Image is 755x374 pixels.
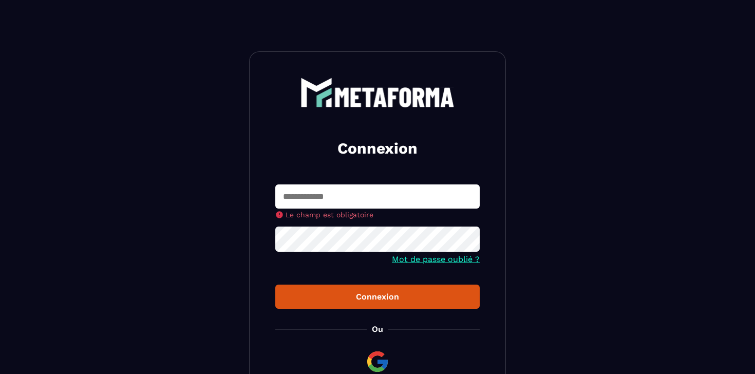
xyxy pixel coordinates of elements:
[275,285,480,309] button: Connexion
[284,292,471,302] div: Connexion
[365,349,390,374] img: google
[286,211,373,219] span: Le champ est obligatoire
[300,78,455,107] img: logo
[372,324,383,334] p: Ou
[288,138,467,159] h2: Connexion
[275,78,480,107] a: logo
[392,254,480,264] a: Mot de passe oublié ?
